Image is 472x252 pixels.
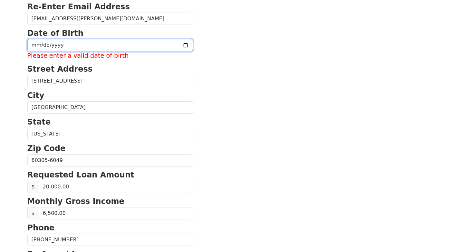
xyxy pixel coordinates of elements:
strong: Re-Enter Email Address [27,2,130,11]
input: Street Address [27,75,193,87]
strong: State [27,117,51,126]
label: Please enter a valid date of birth [27,51,193,61]
input: Requested Loan Amount [39,181,193,193]
input: Phone [27,234,193,246]
span: $ [27,181,39,193]
strong: Zip Code [27,144,66,153]
input: Monthly Gross Income [39,207,193,219]
strong: Requested Loan Amount [27,170,134,179]
input: City [27,101,193,114]
strong: Date of Birth [27,29,83,38]
input: Re-Enter Email Address [27,13,193,25]
strong: Street Address [27,65,93,74]
strong: Phone [27,223,55,232]
strong: City [27,91,44,100]
span: $ [27,207,39,219]
p: Monthly Gross Income [27,196,193,207]
input: Zip Code [27,154,193,166]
